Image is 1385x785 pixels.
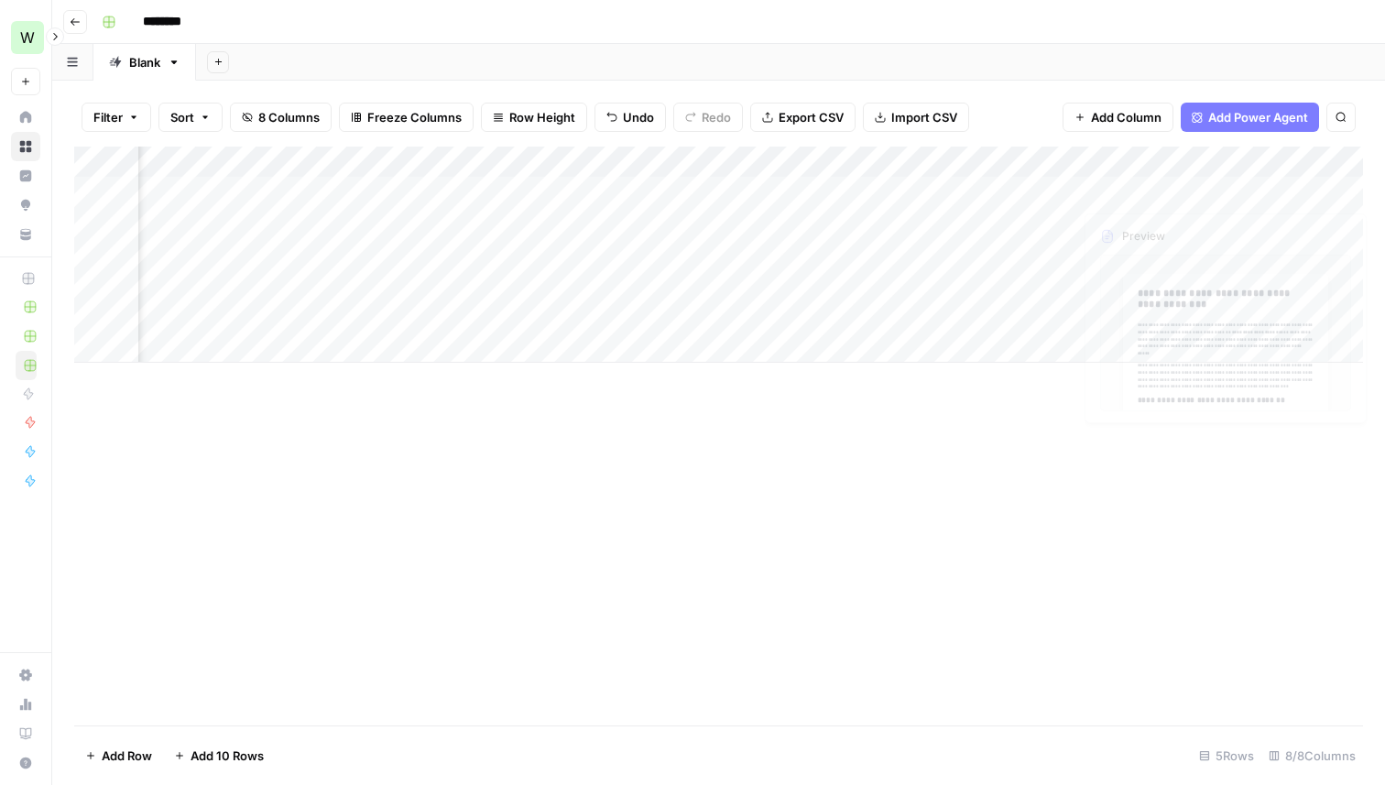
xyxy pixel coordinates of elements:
button: Add Column [1063,103,1173,132]
span: Add Power Agent [1208,108,1308,126]
div: 8/8 Columns [1261,741,1363,770]
a: Opportunities [11,191,40,220]
a: Settings [11,660,40,690]
a: Insights [11,161,40,191]
span: 8 Columns [258,108,320,126]
span: Undo [623,108,654,126]
span: Export CSV [779,108,844,126]
span: Add Row [102,747,152,765]
button: 8 Columns [230,103,332,132]
a: Usage [11,690,40,719]
div: 5 Rows [1192,741,1261,770]
span: Freeze Columns [367,108,462,126]
span: Redo [702,108,731,126]
a: Browse [11,132,40,161]
button: Row Height [481,103,587,132]
span: Add 10 Rows [191,747,264,765]
button: Filter [82,103,151,132]
span: W [20,27,35,49]
span: Add Column [1091,108,1161,126]
span: Filter [93,108,123,126]
a: Blank [93,44,196,81]
button: Undo [594,103,666,132]
button: Add 10 Rows [163,741,275,770]
span: Row Height [509,108,575,126]
span: Sort [170,108,194,126]
button: Help + Support [11,748,40,778]
div: Blank [129,53,160,71]
button: Add Row [74,741,163,770]
button: Import CSV [863,103,969,132]
button: Workspace: Workspace1 [11,15,40,60]
button: Add Power Agent [1181,103,1319,132]
button: Export CSV [750,103,856,132]
span: Import CSV [891,108,957,126]
a: Your Data [11,220,40,249]
button: Freeze Columns [339,103,474,132]
button: Redo [673,103,743,132]
a: Home [11,103,40,132]
button: Sort [158,103,223,132]
a: Learning Hub [11,719,40,748]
